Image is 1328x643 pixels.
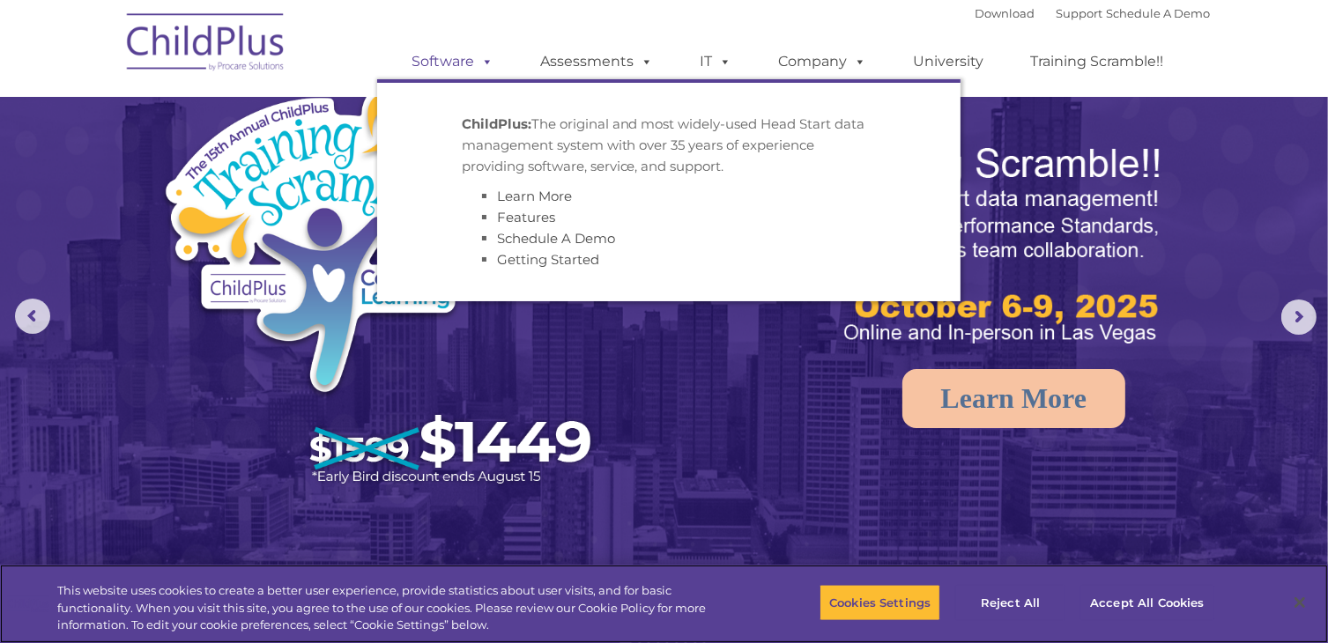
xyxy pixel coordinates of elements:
[497,251,599,268] a: Getting Started
[57,582,731,634] div: This website uses cookies to create a better user experience, provide statistics about user visit...
[761,44,885,79] a: Company
[395,44,512,79] a: Software
[683,44,750,79] a: IT
[497,230,615,247] a: Schedule A Demo
[976,6,1035,20] a: Download
[462,115,531,132] strong: ChildPlus:
[1107,6,1211,20] a: Schedule A Demo
[523,44,671,79] a: Assessments
[462,114,876,177] p: The original and most widely-used Head Start data management system with over 35 years of experie...
[1280,583,1319,622] button: Close
[955,584,1065,621] button: Reject All
[1013,44,1182,79] a: Training Scramble!!
[497,188,572,204] a: Learn More
[1057,6,1103,20] a: Support
[497,209,555,225] a: Features
[820,584,940,621] button: Cookies Settings
[976,6,1211,20] font: |
[902,369,1126,428] a: Learn More
[118,1,294,89] img: ChildPlus by Procare Solutions
[1080,584,1213,621] button: Accept All Cookies
[896,44,1002,79] a: University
